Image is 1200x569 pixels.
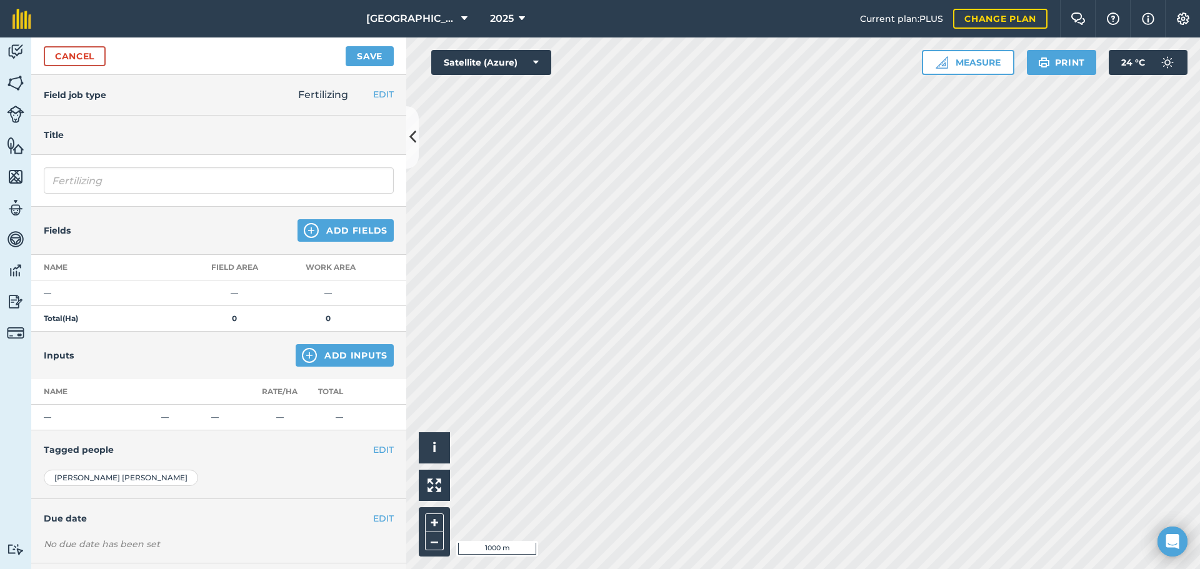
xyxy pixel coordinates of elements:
[326,314,331,323] strong: 0
[7,261,24,280] img: svg+xml;base64,PD94bWwgdmVyc2lvbj0iMS4wIiBlbmNvZGluZz0idXRmLTgiPz4KPCEtLSBHZW5lcmF0b3I6IEFkb2JlIE...
[425,513,444,532] button: +
[936,56,948,69] img: Ruler icon
[860,12,943,26] span: Current plan : PLUS
[432,440,436,455] span: i
[373,443,394,457] button: EDIT
[1038,55,1050,70] img: svg+xml;base64,PHN2ZyB4bWxucz0iaHR0cDovL3d3dy53My5vcmcvMjAwMC9zdmciIHdpZHRoPSIxOSIgaGVpZ2h0PSIyNC...
[953,9,1047,29] a: Change plan
[298,89,348,101] span: Fertilizing
[1027,50,1097,75] button: Print
[44,224,71,237] h4: Fields
[281,280,375,306] td: —
[31,280,187,306] td: —
[1155,50,1180,75] img: svg+xml;base64,PD94bWwgdmVyc2lvbj0iMS4wIiBlbmNvZGluZz0idXRmLTgiPz4KPCEtLSBHZW5lcmF0b3I6IEFkb2JlIE...
[7,167,24,186] img: svg+xml;base64,PHN2ZyB4bWxucz0iaHR0cDovL3d3dy53My5vcmcvMjAwMC9zdmciIHdpZHRoPSI1NiIgaGVpZ2h0PSI2MC...
[31,405,156,430] td: —
[281,255,375,280] th: Work area
[31,379,156,405] th: Name
[206,405,256,430] td: —
[156,405,206,430] td: —
[373,512,394,525] button: EDIT
[187,280,281,306] td: —
[425,532,444,550] button: –
[12,9,31,29] img: fieldmargin Logo
[1157,527,1187,557] div: Open Intercom Messenger
[44,167,394,194] input: What needs doing?
[1142,11,1154,26] img: svg+xml;base64,PHN2ZyB4bWxucz0iaHR0cDovL3d3dy53My5vcmcvMjAwMC9zdmciIHdpZHRoPSIxNyIgaGVpZ2h0PSIxNy...
[303,379,375,405] th: Total
[366,11,456,26] span: [GEOGRAPHIC_DATA]
[31,255,187,280] th: Name
[256,379,303,405] th: Rate/ Ha
[7,136,24,155] img: svg+xml;base64,PHN2ZyB4bWxucz0iaHR0cDovL3d3dy53My5vcmcvMjAwMC9zdmciIHdpZHRoPSI1NiIgaGVpZ2h0PSI2MC...
[44,512,394,525] h4: Due date
[44,538,394,550] div: No due date has been set
[1106,12,1121,25] img: A question mark icon
[922,50,1014,75] button: Measure
[44,46,106,66] a: Cancel
[7,324,24,342] img: svg+xml;base64,PD94bWwgdmVyc2lvbj0iMS4wIiBlbmNvZGluZz0idXRmLTgiPz4KPCEtLSBHZW5lcmF0b3I6IEFkb2JlIE...
[44,314,78,323] strong: Total ( Ha )
[1109,50,1187,75] button: 24 °C
[232,314,237,323] strong: 0
[44,470,198,486] div: [PERSON_NAME] [PERSON_NAME]
[7,42,24,61] img: svg+xml;base64,PD94bWwgdmVyc2lvbj0iMS4wIiBlbmNvZGluZz0idXRmLTgiPz4KPCEtLSBHZW5lcmF0b3I6IEFkb2JlIE...
[187,255,281,280] th: Field Area
[1176,12,1191,25] img: A cog icon
[419,432,450,463] button: i
[297,219,394,242] button: Add Fields
[1071,12,1086,25] img: Two speech bubbles overlapping with the left bubble in the forefront
[44,128,394,142] h4: Title
[490,11,514,26] span: 2025
[1121,50,1145,75] span: 24 ° C
[431,50,551,75] button: Satellite (Azure)
[346,46,394,66] button: Save
[7,199,24,217] img: svg+xml;base64,PD94bWwgdmVyc2lvbj0iMS4wIiBlbmNvZGluZz0idXRmLTgiPz4KPCEtLSBHZW5lcmF0b3I6IEFkb2JlIE...
[7,106,24,123] img: svg+xml;base64,PD94bWwgdmVyc2lvbj0iMS4wIiBlbmNvZGluZz0idXRmLTgiPz4KPCEtLSBHZW5lcmF0b3I6IEFkb2JlIE...
[44,349,74,362] h4: Inputs
[427,478,441,492] img: Four arrows, one pointing top left, one top right, one bottom right and the last bottom left
[256,405,303,430] td: —
[7,292,24,311] img: svg+xml;base64,PD94bWwgdmVyc2lvbj0iMS4wIiBlbmNvZGluZz0idXRmLTgiPz4KPCEtLSBHZW5lcmF0b3I6IEFkb2JlIE...
[303,405,375,430] td: —
[7,543,24,555] img: svg+xml;base64,PD94bWwgdmVyc2lvbj0iMS4wIiBlbmNvZGluZz0idXRmLTgiPz4KPCEtLSBHZW5lcmF0b3I6IEFkb2JlIE...
[373,87,394,101] button: EDIT
[7,230,24,249] img: svg+xml;base64,PD94bWwgdmVyc2lvbj0iMS4wIiBlbmNvZGluZz0idXRmLTgiPz4KPCEtLSBHZW5lcmF0b3I6IEFkb2JlIE...
[304,223,319,238] img: svg+xml;base64,PHN2ZyB4bWxucz0iaHR0cDovL3d3dy53My5vcmcvMjAwMC9zdmciIHdpZHRoPSIxNCIgaGVpZ2h0PSIyNC...
[302,348,317,363] img: svg+xml;base64,PHN2ZyB4bWxucz0iaHR0cDovL3d3dy53My5vcmcvMjAwMC9zdmciIHdpZHRoPSIxNCIgaGVpZ2h0PSIyNC...
[296,344,394,367] button: Add Inputs
[7,74,24,92] img: svg+xml;base64,PHN2ZyB4bWxucz0iaHR0cDovL3d3dy53My5vcmcvMjAwMC9zdmciIHdpZHRoPSI1NiIgaGVpZ2h0PSI2MC...
[44,443,394,457] h4: Tagged people
[44,88,106,102] h4: Field job type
